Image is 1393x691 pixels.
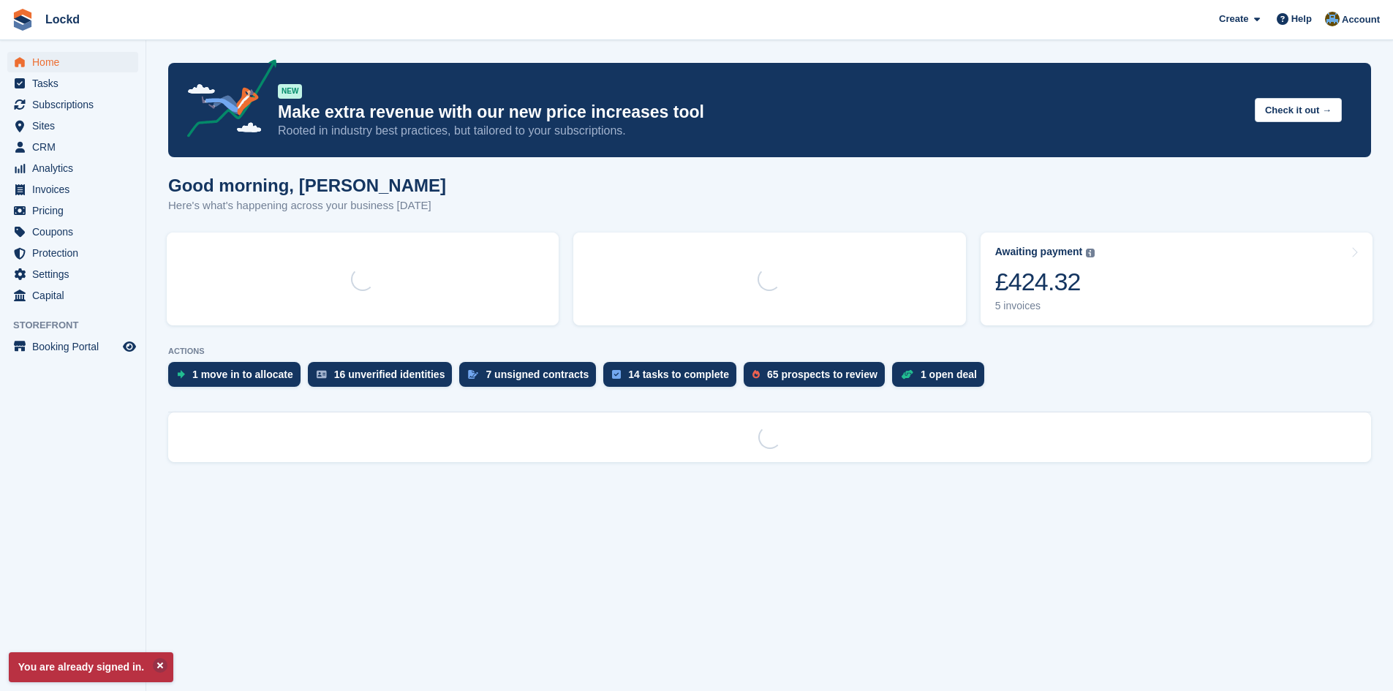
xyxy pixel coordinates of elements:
a: menu [7,222,138,242]
p: ACTIONS [168,347,1371,356]
span: Protection [32,243,120,263]
a: Awaiting payment £424.32 5 invoices [981,233,1373,325]
span: Create [1219,12,1248,26]
img: deal-1b604bf984904fb50ccaf53a9ad4b4a5d6e5aea283cecdc64d6e3604feb123c2.svg [901,369,913,380]
a: menu [7,73,138,94]
img: icon-info-grey-7440780725fd019a000dd9b08b2336e03edf1995a4989e88bcd33f0948082b44.svg [1086,249,1095,257]
p: Rooted in industry best practices, but tailored to your subscriptions. [278,123,1243,139]
span: Booking Portal [32,336,120,357]
a: 1 open deal [892,362,992,394]
span: Settings [32,264,120,284]
img: price-adjustments-announcement-icon-8257ccfd72463d97f412b2fc003d46551f7dbcb40ab6d574587a9cd5c0d94... [175,59,277,143]
span: Invoices [32,179,120,200]
span: CRM [32,137,120,157]
h1: Good morning, [PERSON_NAME] [168,175,446,195]
span: Home [32,52,120,72]
div: NEW [278,84,302,99]
a: menu [7,116,138,136]
a: menu [7,243,138,263]
img: task-75834270c22a3079a89374b754ae025e5fb1db73e45f91037f5363f120a921f8.svg [612,370,621,379]
a: menu [7,285,138,306]
a: menu [7,179,138,200]
button: Check it out → [1255,98,1342,122]
div: 65 prospects to review [767,369,877,380]
span: Pricing [32,200,120,221]
a: Lockd [39,7,86,31]
p: You are already signed in. [9,652,173,682]
div: 5 invoices [995,300,1095,312]
a: 65 prospects to review [744,362,892,394]
span: Coupons [32,222,120,242]
img: prospect-51fa495bee0391a8d652442698ab0144808aea92771e9ea1ae160a38d050c398.svg [752,370,760,379]
a: Preview store [121,338,138,355]
span: Analytics [32,158,120,178]
div: £424.32 [995,267,1095,297]
a: 7 unsigned contracts [459,362,603,394]
span: Storefront [13,318,146,333]
a: menu [7,200,138,221]
img: contract_signature_icon-13c848040528278c33f63329250d36e43548de30e8caae1d1a13099fd9432cc5.svg [468,370,478,379]
p: Make extra revenue with our new price increases tool [278,102,1243,123]
a: menu [7,336,138,357]
p: Here's what's happening across your business [DATE] [168,197,446,214]
span: Capital [32,285,120,306]
div: 1 move in to allocate [192,369,293,380]
img: verify_identity-adf6edd0f0f0b5bbfe63781bf79b02c33cf7c696d77639b501bdc392416b5a36.svg [317,370,327,379]
div: 16 unverified identities [334,369,445,380]
span: Tasks [32,73,120,94]
a: 16 unverified identities [308,362,460,394]
div: Awaiting payment [995,246,1083,258]
span: Sites [32,116,120,136]
span: Help [1291,12,1312,26]
a: menu [7,52,138,72]
div: 1 open deal [921,369,977,380]
div: 14 tasks to complete [628,369,729,380]
img: move_ins_to_allocate_icon-fdf77a2bb77ea45bf5b3d319d69a93e2d87916cf1d5bf7949dd705db3b84f3ca.svg [177,370,185,379]
a: menu [7,264,138,284]
a: menu [7,94,138,115]
img: Paul Budding [1325,12,1340,26]
span: Subscriptions [32,94,120,115]
a: 1 move in to allocate [168,362,308,394]
a: menu [7,158,138,178]
a: 14 tasks to complete [603,362,744,394]
img: stora-icon-8386f47178a22dfd0bd8f6a31ec36ba5ce8667c1dd55bd0f319d3a0aa187defe.svg [12,9,34,31]
span: Account [1342,12,1380,27]
div: 7 unsigned contracts [486,369,589,380]
a: menu [7,137,138,157]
